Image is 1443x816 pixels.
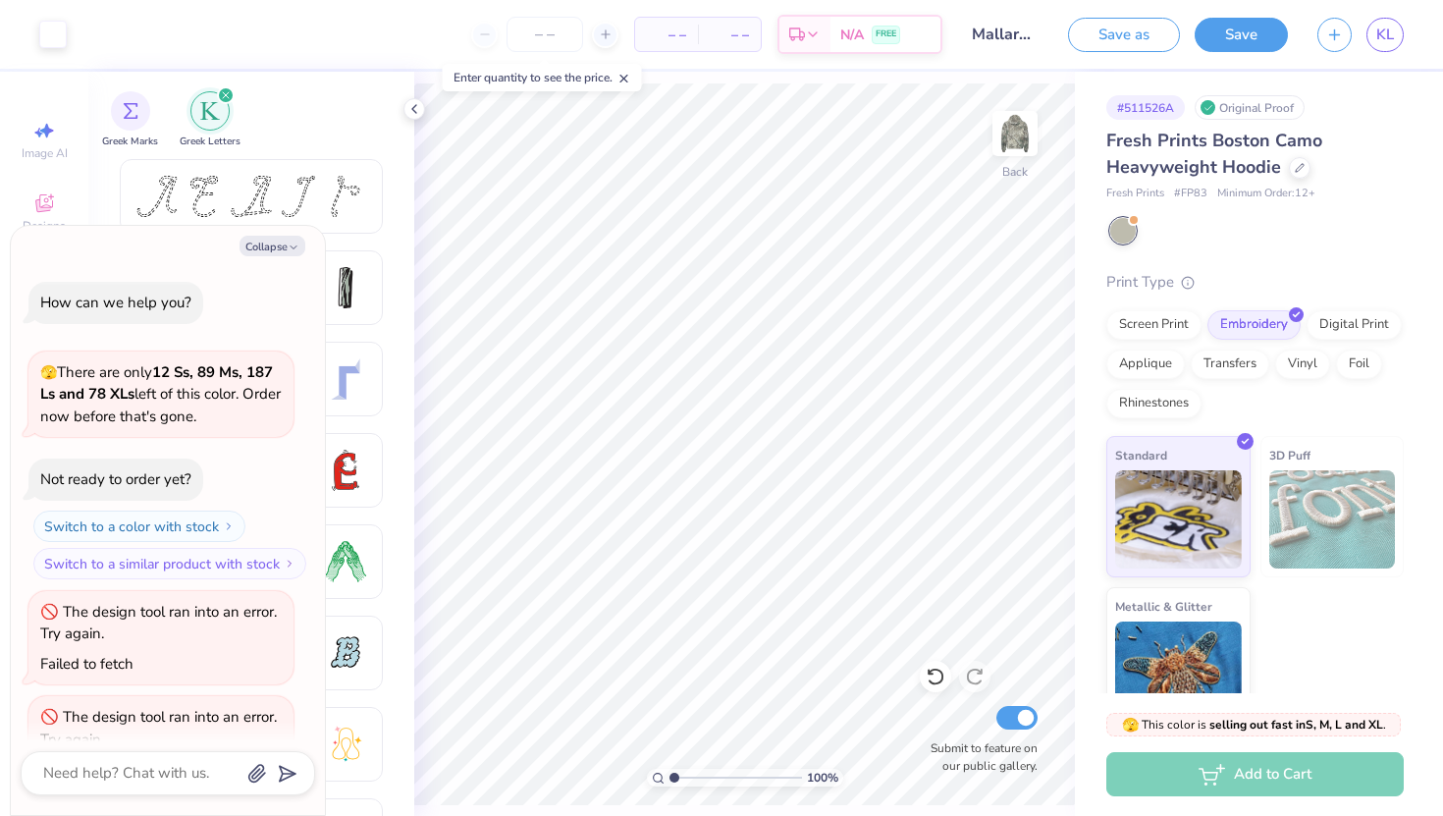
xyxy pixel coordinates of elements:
span: 100 % [807,769,838,787]
div: filter for Greek Letters [180,91,240,149]
img: Metallic & Glitter [1115,622,1242,720]
div: The design tool ran into an error. Try again. [40,602,277,644]
img: Switch to a similar product with stock [284,558,295,570]
div: filter for Greek Marks [102,91,158,149]
span: Standard [1115,445,1167,465]
span: Fresh Prints [1106,186,1164,202]
div: Back [1002,163,1028,181]
button: Save as [1068,18,1180,52]
span: KL [1376,24,1394,46]
div: Not ready to order yet? [40,469,191,489]
div: Rhinestones [1106,389,1202,418]
div: How can we help you? [40,293,191,312]
div: Original Proof [1195,95,1305,120]
button: Collapse [240,236,305,256]
div: Vinyl [1275,350,1330,379]
span: Minimum Order: 12 + [1217,186,1315,202]
span: Fresh Prints Boston Camo Heavyweight Hoodie [1106,129,1322,179]
span: N/A [840,25,864,45]
span: Metallic & Glitter [1115,596,1212,617]
button: Switch to a color with stock [33,511,245,542]
img: Greek Marks Image [123,103,138,119]
img: Back [995,114,1035,153]
div: Failed to fetch [40,654,134,674]
span: – – [710,25,749,45]
div: Digital Print [1307,310,1402,340]
div: Applique [1106,350,1185,379]
span: FREE [876,27,896,41]
button: filter button [102,91,158,149]
span: Greek Letters [180,135,240,149]
div: The design tool ran into an error. Try again. [40,707,277,749]
span: # FP83 [1174,186,1207,202]
img: Greek Letters Image [200,101,220,121]
img: 3D Puff [1269,470,1396,569]
button: filter button [180,91,240,149]
span: 3D Puff [1269,445,1310,465]
input: Untitled Design [957,15,1053,54]
span: 🫣 [1122,716,1139,734]
div: # 511526A [1106,95,1185,120]
div: Embroidery [1207,310,1301,340]
a: KL [1366,18,1404,52]
img: Standard [1115,470,1242,569]
div: Transfers [1191,350,1269,379]
button: Switch to a similar product with stock [33,548,306,579]
span: 🫣 [40,363,57,382]
input: – – [507,17,583,52]
span: This color is . [1122,716,1386,734]
span: Greek Marks [102,135,158,149]
span: Image AI [22,145,68,161]
span: – – [647,25,686,45]
label: Submit to feature on our public gallery. [920,739,1038,775]
img: Switch to a color with stock [223,520,235,532]
div: Foil [1336,350,1382,379]
span: There are only left of this color. Order now before that's gone. [40,362,281,426]
div: Print Type [1106,271,1404,294]
strong: 12 Ss, 89 Ms, 187 Ls and 78 XLs [40,362,273,405]
span: Designs [23,218,66,234]
strong: selling out fast in S, M, L and XL [1209,717,1383,733]
div: Enter quantity to see the price. [443,64,642,91]
button: Save [1195,18,1288,52]
div: Screen Print [1106,310,1202,340]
